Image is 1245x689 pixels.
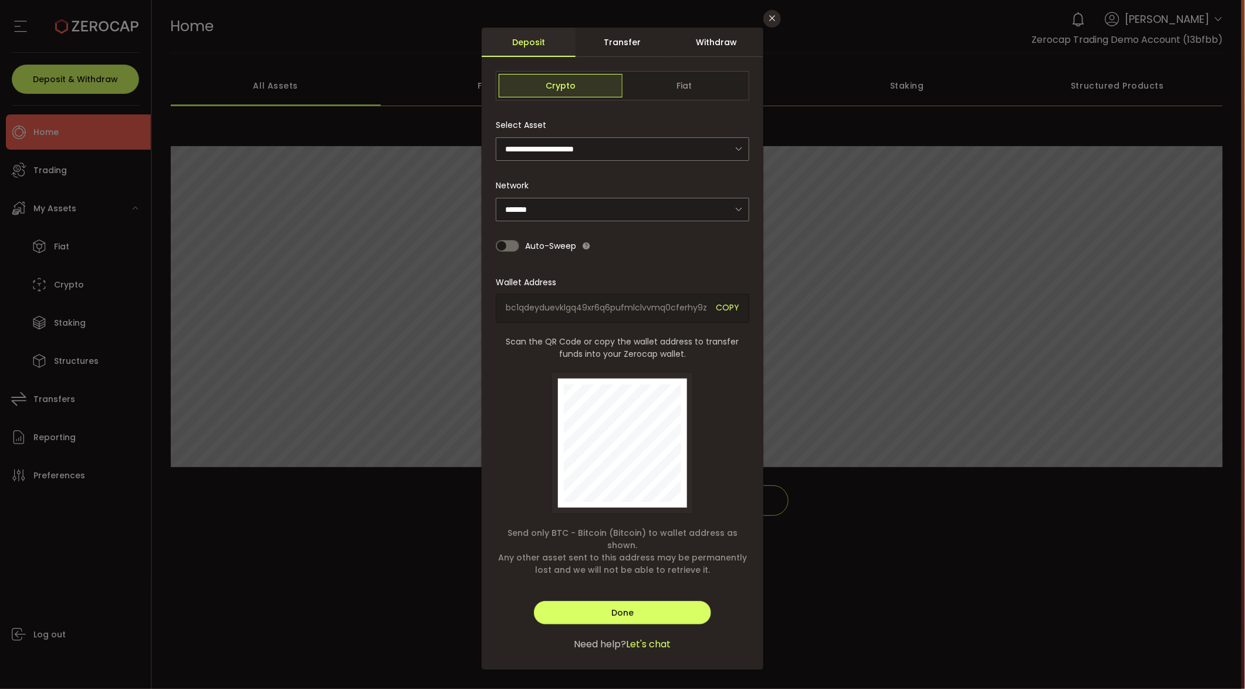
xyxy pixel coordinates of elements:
span: Auto-Sweep [525,234,576,258]
label: Wallet Address [496,276,563,288]
span: Done [611,607,634,619]
span: bc1qdeyduevklgq49xr6q6pufmlclvvmq0cferhy9z [506,302,707,315]
div: dialog [482,28,763,670]
span: Need help? [574,637,627,651]
span: Let's chat [627,637,671,651]
iframe: Chat Widget [982,217,1245,689]
span: Any other asset sent to this address may be permanently lost and we will not be able to retrieve it. [496,552,749,576]
span: Crypto [499,74,622,97]
label: Network [496,180,536,191]
span: COPY [716,302,739,315]
button: Close [763,10,781,28]
span: Send only BTC - Bitcoin (Bitcoin) to wallet address as shown. [496,527,749,552]
div: Transfer [576,28,669,57]
span: Fiat [622,74,746,97]
span: Scan the QR Code or copy the wallet address to transfer funds into your Zerocap wallet. [496,336,749,360]
div: Deposit [482,28,576,57]
label: Select Asset [496,119,553,131]
button: Done [534,601,711,624]
div: Withdraw [669,28,763,57]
